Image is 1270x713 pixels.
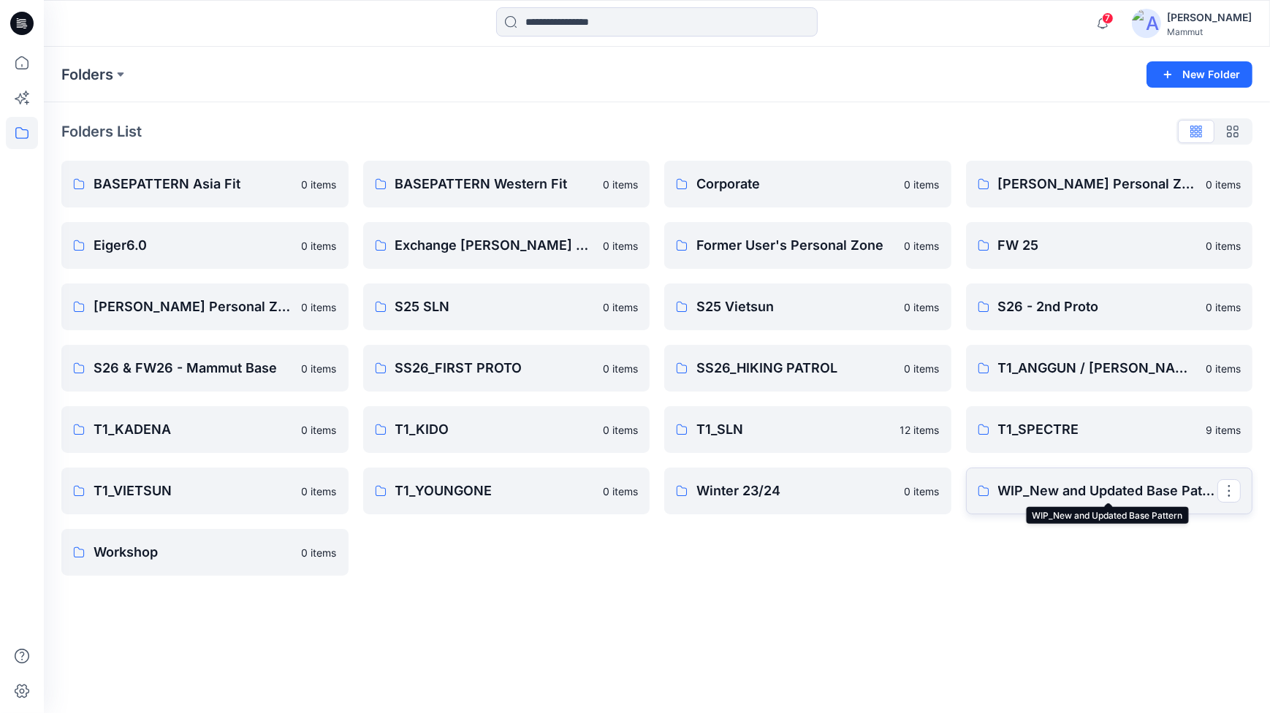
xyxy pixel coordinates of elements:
p: T1_SLN [696,419,891,440]
p: T1_KADENA [94,419,293,440]
a: Corporate0 items [664,161,951,207]
a: BASEPATTERN Asia Fit0 items [61,161,349,207]
a: BASEPATTERN Western Fit0 items [363,161,650,207]
p: 0 items [302,300,337,315]
a: T1_KIDO0 items [363,406,650,453]
p: 0 items [603,238,638,253]
a: SS26_HIKING PATROL0 items [664,345,951,392]
a: [PERSON_NAME] Personal Zone0 items [61,283,349,330]
p: 0 items [302,238,337,253]
p: SS26_HIKING PATROL [696,358,896,378]
a: T1_VIETSUN0 items [61,468,349,514]
button: New Folder [1147,61,1252,88]
p: [PERSON_NAME] Personal Zone [998,174,1198,194]
p: 0 items [603,177,638,192]
a: SS26_FIRST PROTO0 items [363,345,650,392]
p: 0 items [1206,361,1241,376]
a: Winter 23/240 items [664,468,951,514]
p: S26 & FW26 - Mammut Base [94,358,293,378]
p: S26 - 2nd Proto [998,297,1198,317]
p: Exchange [PERSON_NAME] & [PERSON_NAME] [395,235,595,256]
p: 0 items [302,545,337,560]
p: 0 items [603,361,638,376]
p: 0 items [1206,238,1241,253]
p: 0 items [905,484,940,499]
p: Winter 23/24 [696,481,896,501]
p: 0 items [302,361,337,376]
a: WIP_New and Updated Base Pattern [966,468,1253,514]
p: Workshop [94,542,293,563]
a: T1_ANGGUN / [PERSON_NAME]0 items [966,345,1253,392]
a: [PERSON_NAME] Personal Zone0 items [966,161,1253,207]
div: Mammut [1167,26,1252,37]
a: FW 250 items [966,222,1253,269]
p: 0 items [302,484,337,499]
p: 0 items [905,300,940,315]
p: Eiger6.0 [94,235,293,256]
a: T1_KADENA0 items [61,406,349,453]
p: T1_YOUNGONE [395,481,595,501]
p: 0 items [905,361,940,376]
img: avatar [1132,9,1161,38]
a: Folders [61,64,113,85]
p: Former User's Personal Zone [696,235,896,256]
a: S26 - 2nd Proto0 items [966,283,1253,330]
p: 0 items [905,238,940,253]
p: BASEPATTERN Asia Fit [94,174,293,194]
p: S25 SLN [395,297,595,317]
p: T1_VIETSUN [94,481,293,501]
a: S25 Vietsun0 items [664,283,951,330]
p: S25 Vietsun [696,297,896,317]
a: T1_SLN12 items [664,406,951,453]
p: 0 items [302,422,337,438]
p: 0 items [603,484,638,499]
p: Folders List [61,121,142,142]
a: T1_YOUNGONE0 items [363,468,650,514]
a: Former User's Personal Zone0 items [664,222,951,269]
a: Workshop0 items [61,529,349,576]
a: S25 SLN0 items [363,283,650,330]
p: 0 items [1206,300,1241,315]
a: S26 & FW26 - Mammut Base0 items [61,345,349,392]
p: 0 items [603,422,638,438]
p: 9 items [1206,422,1241,438]
p: 0 items [905,177,940,192]
p: T1_KIDO [395,419,595,440]
p: WIP_New and Updated Base Pattern [998,481,1218,501]
a: T1_SPECTRE9 items [966,406,1253,453]
p: FW 25 [998,235,1198,256]
p: BASEPATTERN Western Fit [395,174,595,194]
p: 0 items [302,177,337,192]
p: 0 items [1206,177,1241,192]
p: Corporate [696,174,896,194]
a: Eiger6.00 items [61,222,349,269]
a: Exchange [PERSON_NAME] & [PERSON_NAME]0 items [363,222,650,269]
div: [PERSON_NAME] [1167,9,1252,26]
span: 7 [1102,12,1114,24]
p: SS26_FIRST PROTO [395,358,595,378]
p: 12 items [900,422,940,438]
p: 0 items [603,300,638,315]
p: T1_SPECTRE [998,419,1198,440]
p: [PERSON_NAME] Personal Zone [94,297,293,317]
p: T1_ANGGUN / [PERSON_NAME] [998,358,1198,378]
